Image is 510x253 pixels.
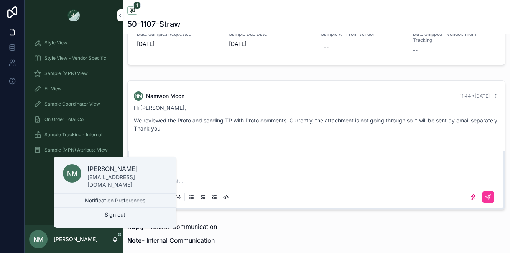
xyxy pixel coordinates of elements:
span: Fit View [44,86,62,92]
p: Hi [PERSON_NAME], [134,104,499,112]
span: Style View [44,40,67,46]
a: Fit View [29,82,118,96]
span: 11:44 • [DATE] [460,93,490,99]
span: Sample Coordinator View [44,101,100,107]
p: We reviewed the Proto and sending TP with Proto comments. Currently, the attachment is not going ... [134,116,499,132]
button: Sign out [54,208,176,222]
h1: 50-1107-Straw [127,19,181,29]
p: [EMAIL_ADDRESS][DOMAIN_NAME] [87,173,167,189]
span: 1 [133,2,141,9]
a: Sample (MPN) Attribute View [29,143,118,157]
a: Sample Tracking - Internal [29,128,118,142]
p: - Vendor Communication [127,222,505,231]
span: [DATE] [229,40,312,48]
p: [PERSON_NAME] [87,164,167,173]
span: Sample (MPN) View [44,70,88,77]
span: Date Shipped - Vendor, From Tracking [413,31,496,43]
a: On Order Total Co [29,113,118,126]
strong: Reply [127,223,145,230]
a: Style View - Vendor Specific [29,51,118,65]
button: Notification Preferences [54,194,176,207]
div: scrollable content [25,31,123,167]
p: - Internal Communication [127,236,505,245]
span: NM [33,235,44,244]
div: -- [324,43,329,51]
a: Style View [29,36,118,50]
span: Sample Tracking - Internal [44,132,102,138]
span: -- [413,46,418,54]
span: NM [135,93,142,99]
span: NM [67,169,77,178]
button: 1 [127,6,137,16]
p: [PERSON_NAME] [54,235,98,243]
span: Sample (MPN) Attribute View [44,147,108,153]
span: Style View - Vendor Specific [44,55,106,61]
span: [DATE] [137,40,220,48]
img: App logo [67,9,80,21]
a: Sample (MPN) View [29,67,118,80]
a: Sample Coordinator View [29,97,118,111]
span: Namwon Moon [146,92,184,100]
strong: Note [127,237,142,244]
span: On Order Total Co [44,116,84,122]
